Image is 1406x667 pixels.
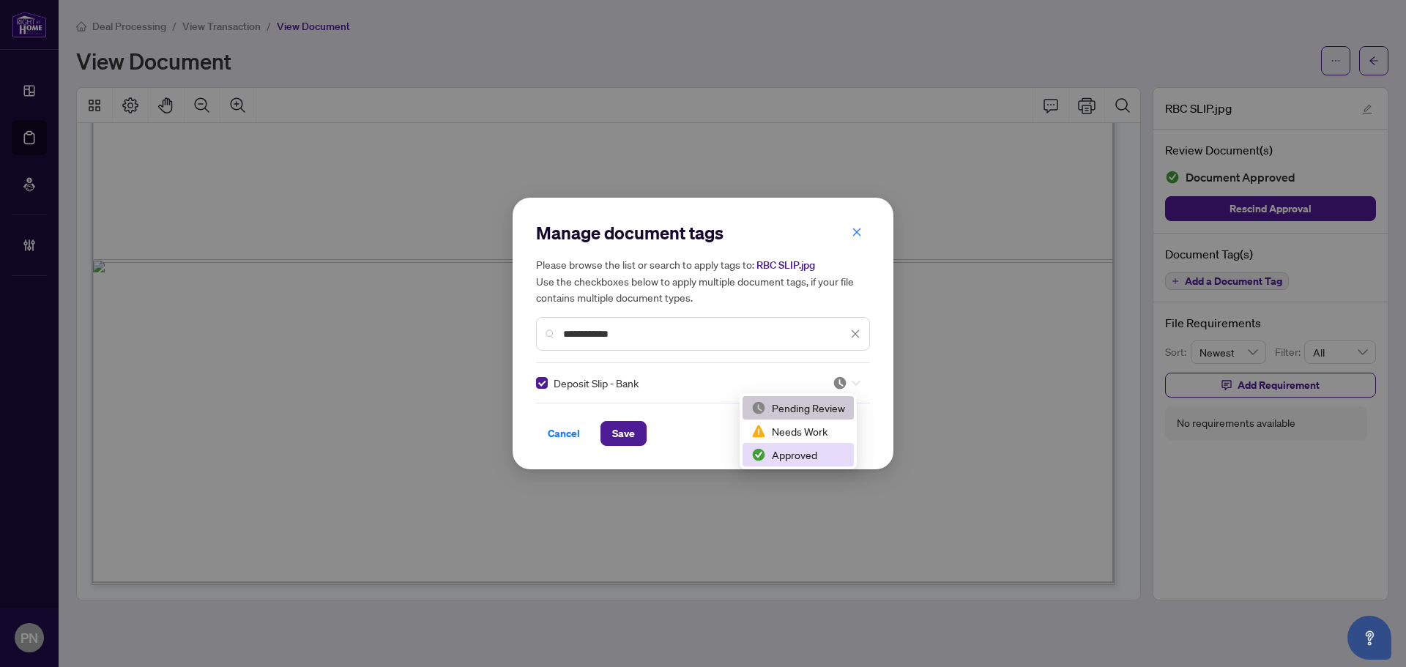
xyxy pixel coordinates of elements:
div: Pending Review [751,400,845,416]
span: Deposit Slip - Bank [554,375,639,391]
span: close [852,227,862,237]
div: Approved [743,443,854,466]
button: Save [600,421,647,446]
button: Cancel [536,421,592,446]
span: Pending Review [833,376,860,390]
button: Open asap [1347,616,1391,660]
div: Needs Work [751,423,845,439]
img: status [751,400,766,415]
img: status [833,376,847,390]
h5: Please browse the list or search to apply tags to: Use the checkboxes below to apply multiple doc... [536,256,870,305]
div: Pending Review [743,396,854,420]
span: Save [612,422,635,445]
span: Cancel [548,422,580,445]
img: status [751,447,766,462]
img: status [751,424,766,439]
div: Needs Work [743,420,854,443]
h2: Manage document tags [536,221,870,245]
span: RBC SLIP.jpg [756,258,815,272]
span: close [850,329,860,339]
div: Approved [751,447,845,463]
